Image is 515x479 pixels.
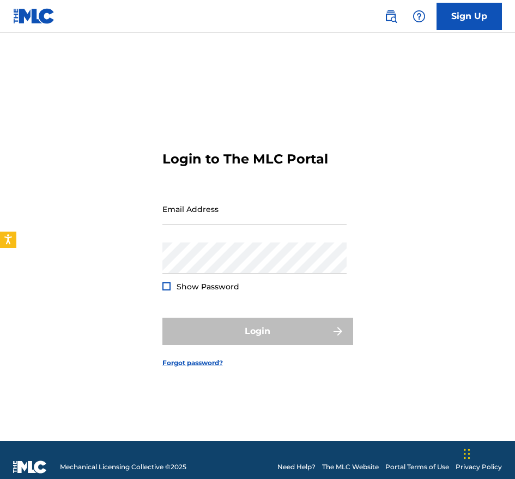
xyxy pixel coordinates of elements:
[162,151,328,167] h3: Login to The MLC Portal
[385,462,449,472] a: Portal Terms of Use
[461,427,515,479] iframe: Chat Widget
[456,462,502,472] a: Privacy Policy
[60,462,186,472] span: Mechanical Licensing Collective © 2025
[437,3,502,30] a: Sign Up
[13,8,55,24] img: MLC Logo
[162,358,223,368] a: Forgot password?
[277,462,316,472] a: Need Help?
[13,460,47,474] img: logo
[408,5,430,27] div: Help
[413,10,426,23] img: help
[380,5,402,27] a: Public Search
[322,462,379,472] a: The MLC Website
[177,282,239,292] span: Show Password
[464,438,470,470] div: Drag
[384,10,397,23] img: search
